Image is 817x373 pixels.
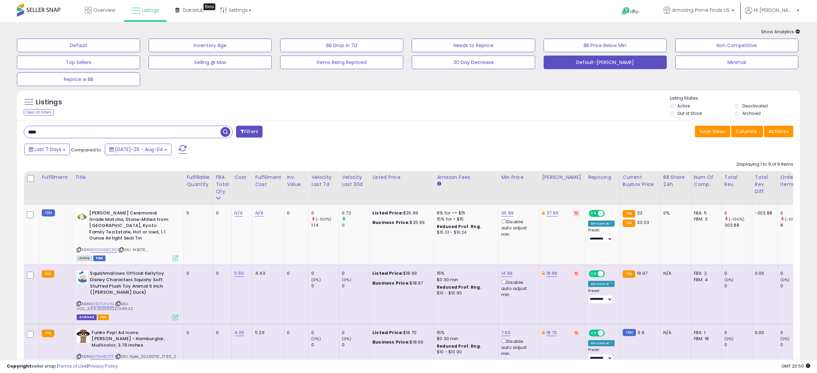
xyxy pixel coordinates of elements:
div: Velocity Last 7d [311,174,336,188]
span: | SKU: WBSTR_ [118,247,148,252]
div: FBA: 1 [694,330,716,336]
div: Listed Price [372,174,431,181]
div: Repricing [588,174,617,181]
span: FBM [93,255,105,261]
b: Listed Price: [372,329,403,336]
small: FBA [42,270,54,278]
b: Funko Pop! Ad Icons: [PERSON_NAME] - Hamburglar, Multicolor, 3.75 inches [92,330,174,350]
a: Terms of Use [58,363,87,369]
div: 0 [724,210,752,216]
div: ASIN: [77,210,178,260]
small: (0%) [342,277,351,283]
span: ON [589,330,598,336]
div: FBM: 18 [694,336,716,342]
div: 0.00 [755,330,772,336]
div: 4.43 [255,270,279,276]
div: 0 [187,270,208,276]
div: $35.99 [372,210,429,216]
div: $18.99 [372,270,429,276]
div: $10 - $10.90 [437,349,493,355]
img: 41r7GVRHiiL._SL40_.jpg [77,210,87,224]
div: Fulfillable Quantity [187,174,210,188]
div: Total Rev. Diff. [755,174,775,195]
div: 0 [311,283,339,289]
span: Last 7 Days [35,146,61,153]
a: 18.70 [546,329,557,336]
button: Selling @ Max [149,56,272,69]
div: 0 [311,330,339,336]
span: All listings currently available for purchase on Amazon [77,255,92,261]
div: -303.88 [755,210,772,216]
div: $18.97 [372,280,429,286]
span: DataHub [183,7,204,14]
span: OFF [604,330,615,336]
div: 0 [342,270,369,276]
div: 0 [216,330,227,336]
div: Velocity Last 30d [342,174,367,188]
p: Listing States: [670,95,800,102]
div: $15.01 - $16.24 [437,230,493,235]
button: Actions [764,126,793,137]
label: Active [677,103,690,109]
span: 19.97 [637,270,647,276]
a: 37.99 [546,210,558,216]
div: FBM: 3 [694,216,716,222]
div: Cost [234,174,249,181]
div: Total Rev. [724,174,749,188]
small: (0%) [311,336,321,341]
span: FBA [98,314,109,320]
b: Business Price: [372,219,410,226]
span: OFF [604,211,615,216]
a: Privacy Policy [88,363,118,369]
a: 35.99 [501,210,513,216]
div: 0 [780,330,808,336]
div: Disable auto adjust min [501,337,534,357]
b: Listed Price: [372,270,403,276]
div: Displaying 1 to 9 of 9 items [737,161,793,168]
small: (-100%) [316,216,331,222]
small: FBA [42,330,54,337]
a: Help [617,2,653,22]
label: Deactivated [742,103,768,109]
strong: Copyright [7,363,32,369]
i: Get Help [622,7,630,15]
span: Show Analytics [761,28,800,35]
div: 0 [724,330,752,336]
span: Listings [142,7,159,14]
div: 0 [780,342,808,348]
div: 15% [437,330,493,336]
div: $10 - $10.90 [437,290,493,296]
div: $18.69 [372,339,429,345]
button: Items Being Repriced [280,56,403,69]
div: Preset: [588,348,615,363]
button: [DATE]-29 - Aug-04 [105,144,172,155]
small: (0%) [311,277,321,283]
span: 2025-08-12 20:50 GMT [781,363,810,369]
div: 0 [311,270,339,276]
div: 0 [216,210,227,216]
div: Preset: [588,289,615,304]
div: Fulfillment [42,174,69,181]
span: ON [589,271,598,277]
small: FBM [42,209,55,216]
small: FBM [623,329,636,336]
div: 0 [780,270,808,276]
button: BB Price Below Min [544,39,667,52]
div: 0 [780,210,808,216]
a: B0CN3S8C9Q [91,247,117,253]
div: $18.70 [372,330,429,336]
small: FBA [623,270,635,278]
div: Preset: [588,228,615,243]
div: $35.99 [372,220,429,226]
div: seller snap | | [7,363,118,370]
small: (-100%) [785,216,800,222]
small: (0%) [342,336,351,341]
div: 15% [437,270,493,276]
div: 0% [663,210,686,216]
small: FBA [623,220,635,227]
button: Inventory Age [149,39,272,52]
div: 0 [287,270,303,276]
div: Amazon AI * [588,221,615,227]
div: FBM: 4 [694,277,716,283]
span: 33 [637,210,642,216]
